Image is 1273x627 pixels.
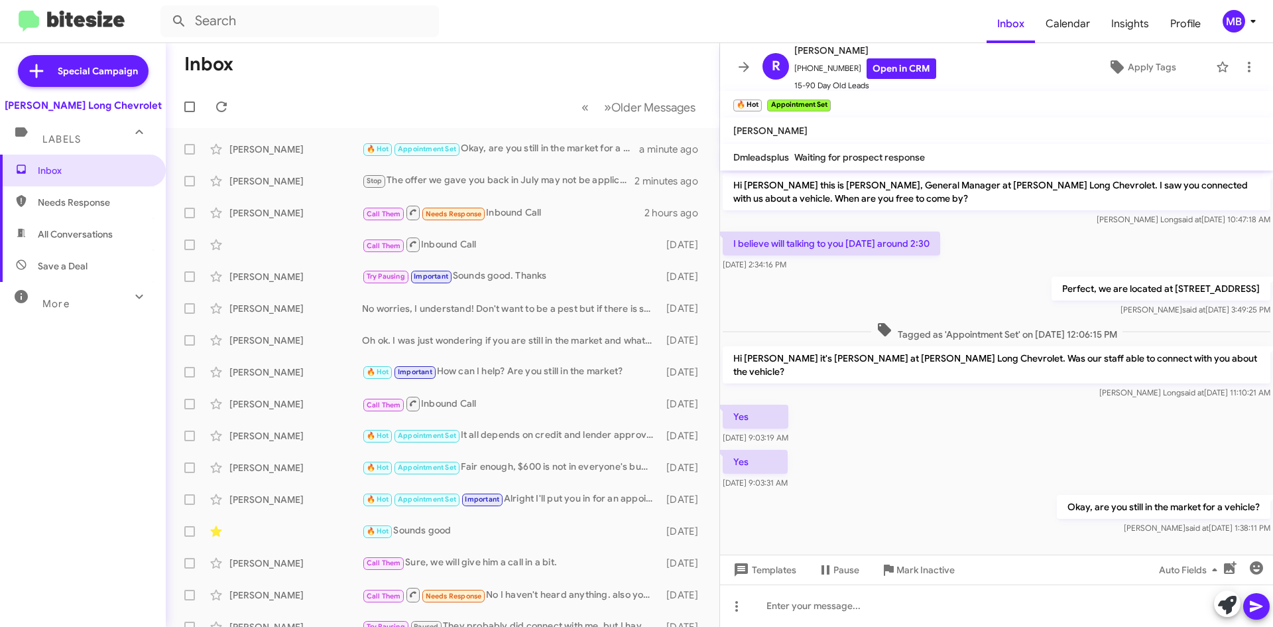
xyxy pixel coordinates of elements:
[367,176,383,185] span: Stop
[1097,214,1270,224] span: [PERSON_NAME] Long [DATE] 10:47:18 AM
[362,395,660,412] div: Inbound Call
[362,428,660,443] div: It all depends on credit and lender approval. The more the better, but there's not a set minimum.
[229,493,362,506] div: [PERSON_NAME]
[870,558,965,582] button: Mark Inactive
[367,242,401,250] span: Call Them
[723,346,1270,383] p: Hi [PERSON_NAME] it's [PERSON_NAME] at [PERSON_NAME] Long Chevrolet. Was our staff able to connec...
[362,555,660,571] div: Sure, we will give him a call in a bit.
[733,151,789,163] span: Dmleadsplus
[5,99,162,112] div: [PERSON_NAME] Long Chevrolet
[639,143,709,156] div: a minute ago
[987,5,1035,43] a: Inbox
[367,401,401,409] span: Call Them
[362,204,644,221] div: Inbound Call
[833,558,859,582] span: Pause
[896,558,955,582] span: Mark Inactive
[426,210,482,218] span: Needs Response
[867,58,936,79] a: Open in CRM
[660,525,709,538] div: [DATE]
[733,125,808,137] span: [PERSON_NAME]
[1057,495,1270,519] p: Okay, are you still in the market for a vehicle?
[723,433,788,443] span: [DATE] 9:03:19 AM
[229,557,362,570] div: [PERSON_NAME]
[660,238,709,251] div: [DATE]
[362,173,635,188] div: The offer we gave you back in July may not be applicable to your vehicle currently as values chan...
[611,100,696,115] span: Older Messages
[229,174,362,188] div: [PERSON_NAME]
[362,460,660,475] div: Fair enough, $600 is not in everyone's budget. If there is anything else we could do let us know.
[660,366,709,379] div: [DATE]
[604,99,611,115] span: »
[723,232,940,255] p: I believe will talking to you [DATE] around 2:30
[367,431,389,440] span: 🔥 Hot
[414,272,448,281] span: Important
[367,559,401,567] span: Call Them
[362,492,660,507] div: Alright I'll put you in for an appointment at 11:30. Our address is [STREET_ADDRESS]
[367,495,389,504] span: 🔥 Hot
[794,151,925,163] span: Waiting for prospect response
[1101,5,1160,43] a: Insights
[367,368,389,376] span: 🔥 Hot
[229,143,362,156] div: [PERSON_NAME]
[38,259,88,273] span: Save a Deal
[367,527,389,535] span: 🔥 Hot
[229,397,362,411] div: [PERSON_NAME]
[1160,5,1211,43] a: Profile
[367,145,389,153] span: 🔥 Hot
[871,322,1122,341] span: Tagged as 'Appointment Set' on [DATE] 12:06:15 PM
[229,302,362,315] div: [PERSON_NAME]
[184,54,233,75] h1: Inbox
[1159,558,1223,582] span: Auto Fields
[229,589,362,602] div: [PERSON_NAME]
[362,141,639,157] div: Okay, are you still in the market for a vehicle?
[398,431,456,440] span: Appointment Set
[660,270,709,283] div: [DATE]
[362,269,660,284] div: Sounds good. Thanks
[362,523,660,539] div: Sounds good
[1148,558,1233,582] button: Auto Fields
[398,145,456,153] span: Appointment Set
[367,463,389,472] span: 🔥 Hot
[660,429,709,443] div: [DATE]
[1178,214,1201,224] span: said at
[723,405,788,429] p: Yes
[362,236,660,253] div: Inbound Call
[1124,523,1270,533] span: [PERSON_NAME] [DATE] 1:38:11 PM
[362,302,660,315] div: No worries, I understand! Don't want to be a pest but if there is something I can find for you pl...
[733,100,762,111] small: 🔥 Hot
[596,94,703,121] button: Next
[229,270,362,283] div: [PERSON_NAME]
[723,478,788,488] span: [DATE] 9:03:31 AM
[1035,5,1101,43] a: Calendar
[160,5,439,37] input: Search
[723,173,1270,210] p: Hi [PERSON_NAME] this is [PERSON_NAME], General Manager at [PERSON_NAME] Long Chevrolet. I saw yo...
[767,100,830,111] small: Appointment Set
[1223,10,1245,33] div: MB
[229,429,362,443] div: [PERSON_NAME]
[1182,305,1205,314] span: said at
[38,228,113,241] span: All Conversations
[1181,387,1204,397] span: said at
[1099,387,1270,397] span: [PERSON_NAME] Long [DATE] 11:10:21 AM
[660,334,709,347] div: [DATE]
[18,55,149,87] a: Special Campaign
[660,493,709,506] div: [DATE]
[772,56,780,77] span: R
[635,174,709,188] div: 2 minutes ago
[723,259,786,269] span: [DATE] 2:34:16 PM
[465,495,499,504] span: Important
[581,99,589,115] span: «
[398,495,456,504] span: Appointment Set
[426,592,482,600] span: Needs Response
[574,94,597,121] button: Previous
[367,210,401,218] span: Call Them
[1185,523,1209,533] span: said at
[660,461,709,474] div: [DATE]
[644,206,709,220] div: 2 hours ago
[229,206,362,220] div: [PERSON_NAME]
[720,558,807,582] button: Templates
